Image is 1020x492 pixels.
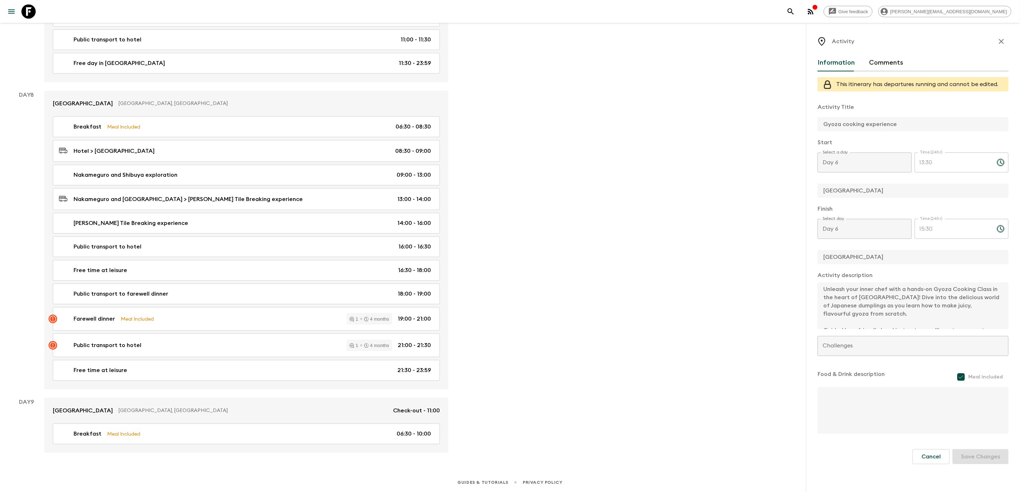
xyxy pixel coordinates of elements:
[44,91,448,116] a: [GEOGRAPHIC_DATA][GEOGRAPHIC_DATA], [GEOGRAPHIC_DATA]
[74,195,303,204] p: Nakameguro and [GEOGRAPHIC_DATA] > [PERSON_NAME] Tile Breaking experience
[74,122,101,131] p: Breakfast
[364,317,389,321] div: 4 months
[397,366,431,375] p: 21:30 - 23:59
[401,35,431,44] p: 11:00 - 11:30
[121,315,154,323] p: Meal Included
[107,430,140,438] p: Meal Included
[818,205,1009,213] p: Finish
[9,91,44,99] p: Day 8
[398,290,431,298] p: 18:00 - 19:00
[53,140,440,162] a: Hotel > [GEOGRAPHIC_DATA]08:30 - 09:00
[832,37,854,46] p: Activity
[53,53,440,74] a: Free day in [GEOGRAPHIC_DATA]11:30 - 23:59
[397,430,431,438] p: 06:30 - 10:00
[74,430,101,438] p: Breakfast
[53,423,440,444] a: BreakfastMeal Included06:30 - 10:00
[395,147,431,155] p: 08:30 - 09:00
[823,149,848,155] label: Select a day
[397,219,431,227] p: 14:00 - 16:00
[869,54,903,71] button: Comments
[835,9,872,14] span: Give feedback
[44,398,448,423] a: [GEOGRAPHIC_DATA][GEOGRAPHIC_DATA], [GEOGRAPHIC_DATA]Check-out - 11:00
[523,478,562,486] a: Privacy Policy
[74,171,177,179] p: Nakameguro and Shibuya exploration
[74,35,141,44] p: Public transport to hotel
[53,333,440,357] a: Public transport to hotel14 months21:00 - 21:30
[53,29,440,50] a: Public transport to hotel11:00 - 11:30
[920,216,943,222] label: Time (24hr)
[53,213,440,234] a: [PERSON_NAME] Tile Breaking experience14:00 - 16:00
[915,219,991,239] input: hh:mm
[364,343,389,348] div: 4 months
[824,6,873,17] a: Give feedback
[878,6,1011,17] div: [PERSON_NAME][EMAIL_ADDRESS][DOMAIN_NAME]
[823,216,844,222] label: Select day
[396,122,431,131] p: 06:30 - 08:30
[818,271,1009,280] p: Activity description
[74,219,188,227] p: [PERSON_NAME] Tile Breaking experience
[53,307,440,331] a: Farewell dinnerMeal Included14 months19:00 - 21:00
[74,147,155,155] p: Hotel > [GEOGRAPHIC_DATA]
[399,59,431,67] p: 11:30 - 23:59
[4,4,19,19] button: menu
[74,266,127,275] p: Free time at leisure
[818,370,885,384] p: Food & Drink description
[53,406,113,415] p: [GEOGRAPHIC_DATA]
[350,317,358,321] div: 1
[920,149,943,155] label: Time (24hr)
[53,283,440,304] a: Public transport to farewell dinner18:00 - 19:00
[398,341,431,350] p: 21:00 - 21:30
[74,59,165,67] p: Free day in [GEOGRAPHIC_DATA]
[53,116,440,137] a: BreakfastMeal Included06:30 - 08:30
[74,341,141,350] p: Public transport to hotel
[107,123,140,131] p: Meal Included
[397,195,431,204] p: 13:00 - 14:00
[818,282,1003,329] textarea: Unleash your inner chef with a hands-on Gyoza Cooking Class in the heart of [GEOGRAPHIC_DATA]! Di...
[886,9,1011,14] span: [PERSON_NAME][EMAIL_ADDRESS][DOMAIN_NAME]
[784,4,798,19] button: search adventures
[53,260,440,281] a: Free time at leisure16:30 - 18:00
[393,406,440,415] p: Check-out - 11:00
[457,478,508,486] a: Guides & Tutorials
[836,81,998,87] span: This itinerary has departures running and cannot be edited.
[398,266,431,275] p: 16:30 - 18:00
[818,54,855,71] button: Information
[53,360,440,381] a: Free time at leisure21:30 - 23:59
[53,188,440,210] a: Nakameguro and [GEOGRAPHIC_DATA] > [PERSON_NAME] Tile Breaking experience13:00 - 14:00
[53,165,440,185] a: Nakameguro and Shibuya exploration09:00 - 13:00
[53,99,113,108] p: [GEOGRAPHIC_DATA]
[915,152,991,172] input: hh:mm
[74,366,127,375] p: Free time at leisure
[398,242,431,251] p: 16:00 - 16:30
[968,373,1003,381] span: Meal included
[119,407,387,414] p: [GEOGRAPHIC_DATA], [GEOGRAPHIC_DATA]
[74,315,115,323] p: Farewell dinner
[818,138,1009,147] p: Start
[53,236,440,257] a: Public transport to hotel16:00 - 16:30
[74,242,141,251] p: Public transport to hotel
[350,343,358,348] div: 1
[818,103,1009,111] p: Activity Title
[9,398,44,406] p: Day 9
[913,449,950,464] button: Cancel
[119,100,434,107] p: [GEOGRAPHIC_DATA], [GEOGRAPHIC_DATA]
[398,315,431,323] p: 19:00 - 21:00
[397,171,431,179] p: 09:00 - 13:00
[74,290,168,298] p: Public transport to farewell dinner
